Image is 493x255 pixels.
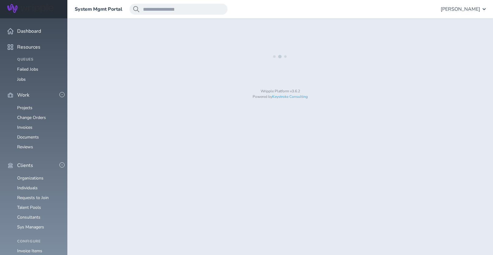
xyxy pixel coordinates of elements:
span: Clients [17,163,33,168]
a: Documents [17,134,39,140]
h4: Configure [17,239,60,244]
h4: Queues [17,57,60,62]
a: Individuals [17,185,38,191]
a: Jobs [17,76,26,82]
span: [PERSON_NAME] [441,6,480,12]
a: Organizations [17,175,43,181]
a: Failed Jobs [17,66,38,72]
a: Sys Managers [17,224,44,230]
a: Change Orders [17,115,46,120]
span: Work [17,92,29,98]
p: Powered by [83,95,478,99]
button: - [59,162,65,168]
a: System Mgmt Portal [75,6,122,12]
span: Dashboard [17,28,41,34]
img: Wripple [7,4,53,13]
a: Reviews [17,144,33,150]
button: [PERSON_NAME] [441,4,486,15]
button: - [59,92,65,97]
a: Projects [17,105,32,111]
a: Invoices [17,124,32,130]
a: Invoice Items [17,248,42,254]
a: Consultants [17,214,40,220]
span: Resources [17,44,40,50]
a: Requests to Join [17,195,49,201]
a: Keystroke Consulting [272,94,308,99]
a: Talent Pools [17,205,41,210]
p: Wripple Platform v3.6.2 [83,89,478,94]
